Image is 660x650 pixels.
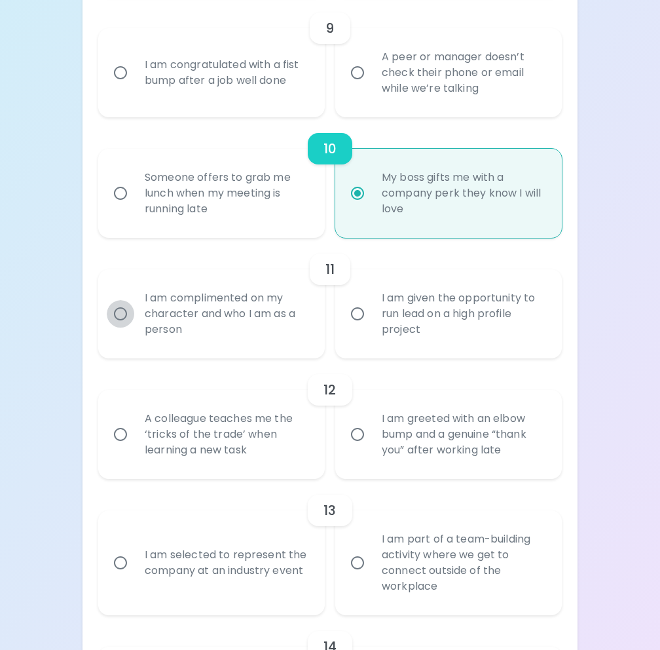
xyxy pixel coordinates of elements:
h6: 9 [325,18,334,39]
h6: 12 [323,379,336,400]
h6: 11 [325,259,335,280]
div: choice-group-check [98,479,562,615]
h6: 13 [323,500,336,521]
div: I am selected to represent the company at an industry event [134,531,318,594]
div: choice-group-check [98,117,562,238]
div: My boss gifts me with a company perk they know I will love [371,154,555,233]
div: I am part of a team-building activity where we get to connect outside of the workplace [371,516,555,610]
div: I am complimented on my character and who I am as a person [134,275,318,353]
h6: 10 [323,138,337,159]
div: Someone offers to grab me lunch when my meeting is running late [134,154,318,233]
div: I am greeted with an elbow bump and a genuine “thank you” after working late [371,395,555,474]
div: choice-group-check [98,358,562,479]
div: choice-group-check [98,238,562,358]
div: I am given the opportunity to run lead on a high profile project [371,275,555,353]
div: A colleague teaches me the ‘tricks of the trade’ when learning a new task [134,395,318,474]
div: A peer or manager doesn’t check their phone or email while we’re talking [371,33,555,112]
div: I am congratulated with a fist bump after a job well done [134,41,318,104]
